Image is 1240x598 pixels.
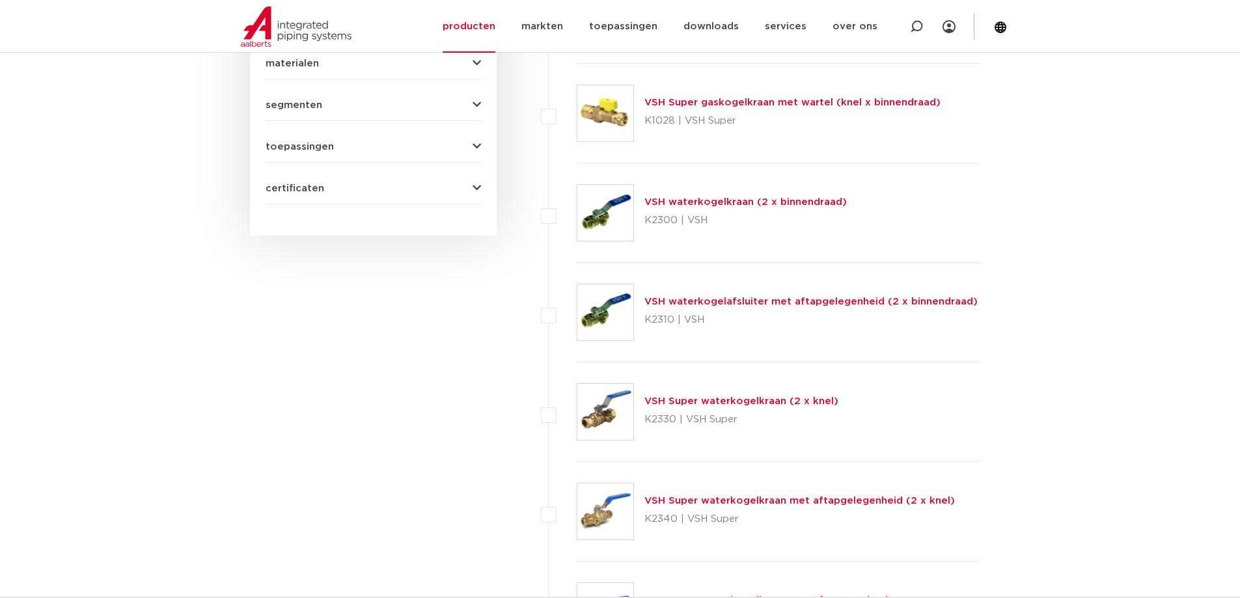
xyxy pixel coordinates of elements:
a: VSH Super gaskogelkraan met wartel (knel x binnendraad) [644,98,941,107]
img: Thumbnail for VSH Super gaskogelkraan met wartel (knel x binnendraad) [577,85,633,141]
img: Thumbnail for VSH waterkogelkraan (2 x binnendraad) [577,185,633,241]
img: Thumbnail for VSH Super waterkogelkraan met aftapgelegenheid (2 x knel) [577,483,633,539]
a: VSH waterkogelafsluiter met aftapgelegenheid (2 x binnendraad) [644,297,978,306]
span: toepassingen [266,142,334,152]
button: materialen [266,59,481,68]
p: K2330 | VSH Super [644,409,838,430]
p: K2300 | VSH [644,210,847,231]
p: K2340 | VSH Super [644,509,955,530]
img: Thumbnail for VSH Super waterkogelkraan (2 x knel) [577,384,633,440]
p: K2310 | VSH [644,310,978,331]
span: materialen [266,59,319,68]
button: segmenten [266,100,481,110]
span: segmenten [266,100,322,110]
p: K1028 | VSH Super [644,111,941,131]
a: VSH Super waterkogelkraan (2 x knel) [644,396,838,406]
button: toepassingen [266,142,481,152]
img: Thumbnail for VSH waterkogelafsluiter met aftapgelegenheid (2 x binnendraad) [577,284,633,340]
span: certificaten [266,183,324,193]
a: VSH Super waterkogelkraan met aftapgelegenheid (2 x knel) [644,496,955,506]
a: VSH waterkogelkraan (2 x binnendraad) [644,197,847,207]
button: certificaten [266,183,481,193]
